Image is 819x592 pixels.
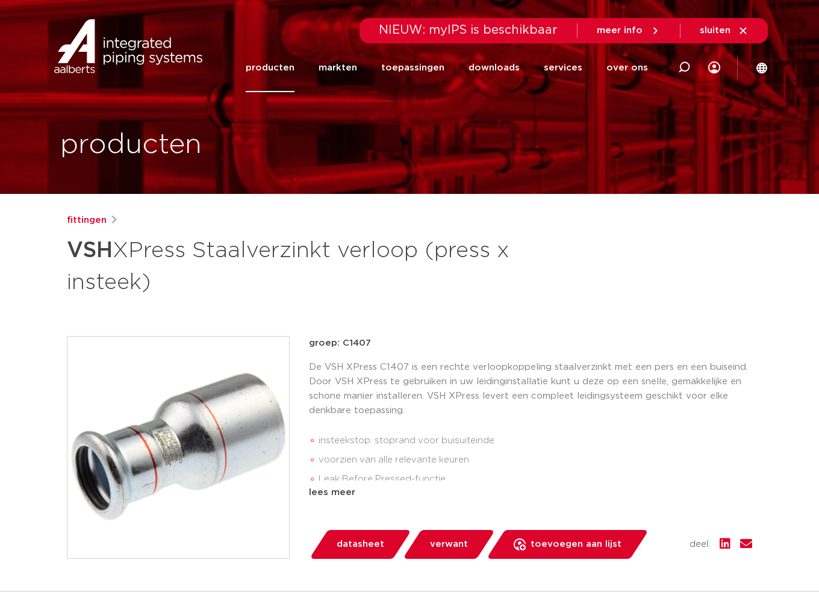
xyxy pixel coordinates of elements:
[67,337,289,558] img: Product Image for VSH XPress Staalverzinkt verloop (press x insteek)
[597,26,643,35] span: meer info
[67,232,519,298] h1: XPress Staalverzinkt verloop (press x insteek)
[597,25,661,36] a: meer info
[430,535,468,554] span: verwant
[319,43,357,92] a: markten
[60,126,202,164] h1: producten
[246,43,648,92] nav: Menu
[67,213,107,228] a: fittingen
[309,360,752,418] p: De VSH XPress C1407 is een rechte verloopkoppeling staalverzinkt met een pers en een buiseind. Do...
[319,470,752,489] li: Leak Before Pressed-functie
[246,43,294,92] a: producten
[67,240,113,261] strong: VSH
[309,336,752,351] p: groep: C1407
[606,43,648,92] a: over ons
[700,26,730,35] span: sluiten
[469,43,520,92] a: downloads
[381,43,444,92] a: toepassingen
[700,25,749,36] a: sluiten
[379,24,558,36] span: NIEUW: myIPS is beschikbaar
[402,530,495,559] a: verwant
[544,43,582,92] a: services
[690,537,710,552] span: deel:
[337,535,384,554] span: datasheet
[531,535,621,554] span: toevoegen aan lijst
[708,43,720,92] div: my IPS
[319,450,752,470] li: voorzien van alle relevante keuren
[309,530,411,559] a: datasheet
[319,431,752,450] li: insteekstop: stoprand voor buisuiteinde
[309,485,752,500] div: lees meer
